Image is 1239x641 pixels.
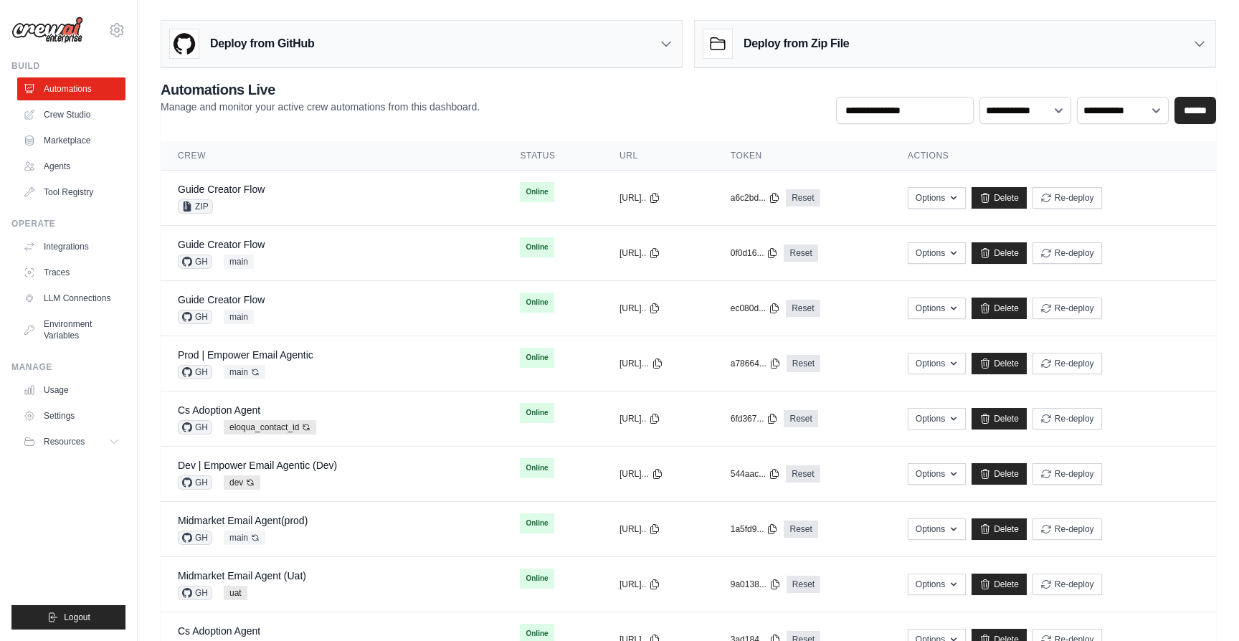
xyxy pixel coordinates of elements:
[178,531,212,545] span: GH
[784,521,817,538] a: Reset
[972,242,1027,264] a: Delete
[908,298,966,319] button: Options
[178,404,260,416] a: Cs Adoption Agent
[520,513,554,533] span: Online
[787,355,820,372] a: Reset
[784,410,817,427] a: Reset
[520,182,554,202] span: Online
[224,255,254,269] span: main
[11,60,125,72] div: Build
[17,129,125,152] a: Marketplace
[972,298,1027,319] a: Delete
[224,531,265,545] span: main
[178,420,212,435] span: GH
[178,625,260,637] a: Cs Adoption Agent
[224,475,260,490] span: dev
[17,430,125,453] button: Resources
[787,576,820,593] a: Reset
[731,579,781,590] button: 9a0138...
[520,403,554,423] span: Online
[178,586,212,600] span: GH
[178,310,212,324] span: GH
[908,463,966,485] button: Options
[908,518,966,540] button: Options
[972,187,1027,209] a: Delete
[972,518,1027,540] a: Delete
[1032,242,1102,264] button: Re-deploy
[520,293,554,313] span: Online
[224,365,265,379] span: main
[744,35,849,52] h3: Deploy from Zip File
[786,300,820,317] a: Reset
[602,141,713,171] th: URL
[11,605,125,630] button: Logout
[17,235,125,258] a: Integrations
[908,408,966,429] button: Options
[224,586,247,600] span: uat
[1032,518,1102,540] button: Re-deploy
[11,361,125,373] div: Manage
[784,244,817,262] a: Reset
[17,155,125,178] a: Agents
[178,460,337,471] a: Dev | Empower Email Agentic (Dev)
[17,404,125,427] a: Settings
[178,349,313,361] a: Prod | Empower Email Agentic
[178,199,213,214] span: ZIP
[520,348,554,368] span: Online
[210,35,314,52] h3: Deploy from GitHub
[1032,463,1102,485] button: Re-deploy
[1032,187,1102,209] button: Re-deploy
[713,141,891,171] th: Token
[908,353,966,374] button: Options
[1032,353,1102,374] button: Re-deploy
[178,294,265,305] a: Guide Creator Flow
[908,187,966,209] button: Options
[731,468,780,480] button: 544aac...
[64,612,90,623] span: Logout
[17,261,125,284] a: Traces
[1032,408,1102,429] button: Re-deploy
[44,436,85,447] span: Resources
[731,358,781,369] button: a78664...
[178,475,212,490] span: GH
[170,29,199,58] img: GitHub Logo
[17,313,125,347] a: Environment Variables
[520,458,554,478] span: Online
[17,103,125,126] a: Crew Studio
[908,242,966,264] button: Options
[972,353,1027,374] a: Delete
[972,463,1027,485] a: Delete
[17,181,125,204] a: Tool Registry
[178,570,306,581] a: Midmarket Email Agent (Uat)
[731,303,780,314] button: ec080d...
[891,141,1216,171] th: Actions
[224,310,254,324] span: main
[731,413,779,424] button: 6fd367...
[178,255,212,269] span: GH
[972,408,1027,429] a: Delete
[17,77,125,100] a: Automations
[11,218,125,229] div: Operate
[520,237,554,257] span: Online
[908,574,966,595] button: Options
[161,141,503,171] th: Crew
[161,100,480,114] p: Manage and monitor your active crew automations from this dashboard.
[178,365,212,379] span: GH
[520,569,554,589] span: Online
[17,287,125,310] a: LLM Connections
[731,523,779,535] button: 1a5fd9...
[731,247,779,259] button: 0f0d16...
[178,515,308,526] a: Midmarket Email Agent(prod)
[503,141,602,171] th: Status
[1032,574,1102,595] button: Re-deploy
[786,465,820,483] a: Reset
[178,184,265,195] a: Guide Creator Flow
[224,420,316,435] span: eloqua_contact_id
[11,16,83,44] img: Logo
[17,379,125,402] a: Usage
[786,189,820,206] a: Reset
[161,80,480,100] h2: Automations Live
[972,574,1027,595] a: Delete
[178,239,265,250] a: Guide Creator Flow
[1032,298,1102,319] button: Re-deploy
